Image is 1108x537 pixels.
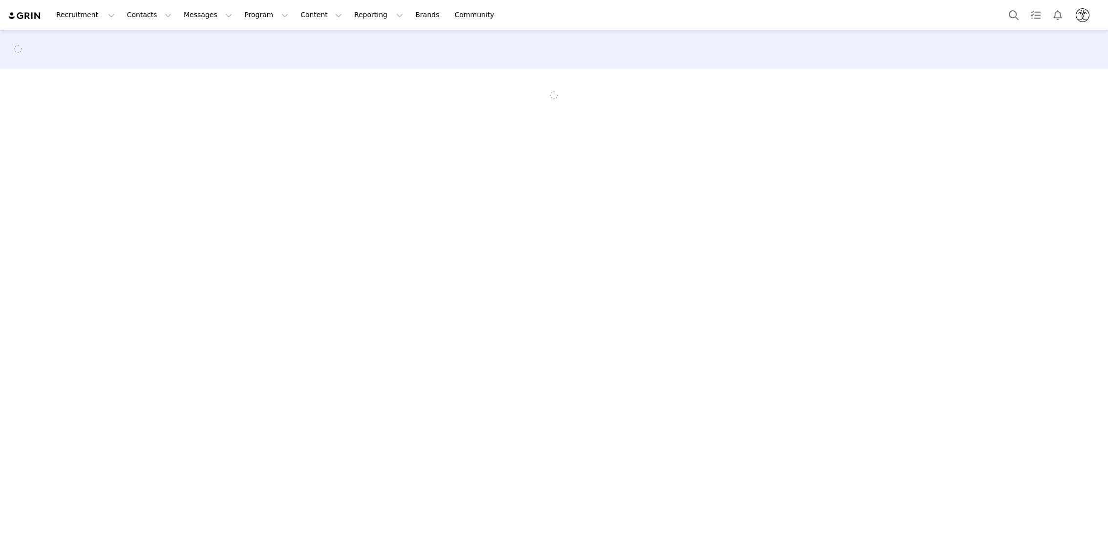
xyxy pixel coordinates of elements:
button: Contacts [121,4,177,26]
a: Tasks [1025,4,1046,26]
button: Messages [178,4,238,26]
img: grin logo [8,11,42,21]
button: Notifications [1047,4,1068,26]
img: b7628507-193f-4617-9875-5215a5dd29aa.png [1075,7,1090,23]
a: Community [449,4,505,26]
a: Brands [409,4,448,26]
button: Profile [1069,7,1100,23]
button: Reporting [348,4,409,26]
button: Search [1003,4,1024,26]
button: Content [295,4,348,26]
button: Recruitment [50,4,121,26]
button: Program [238,4,294,26]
